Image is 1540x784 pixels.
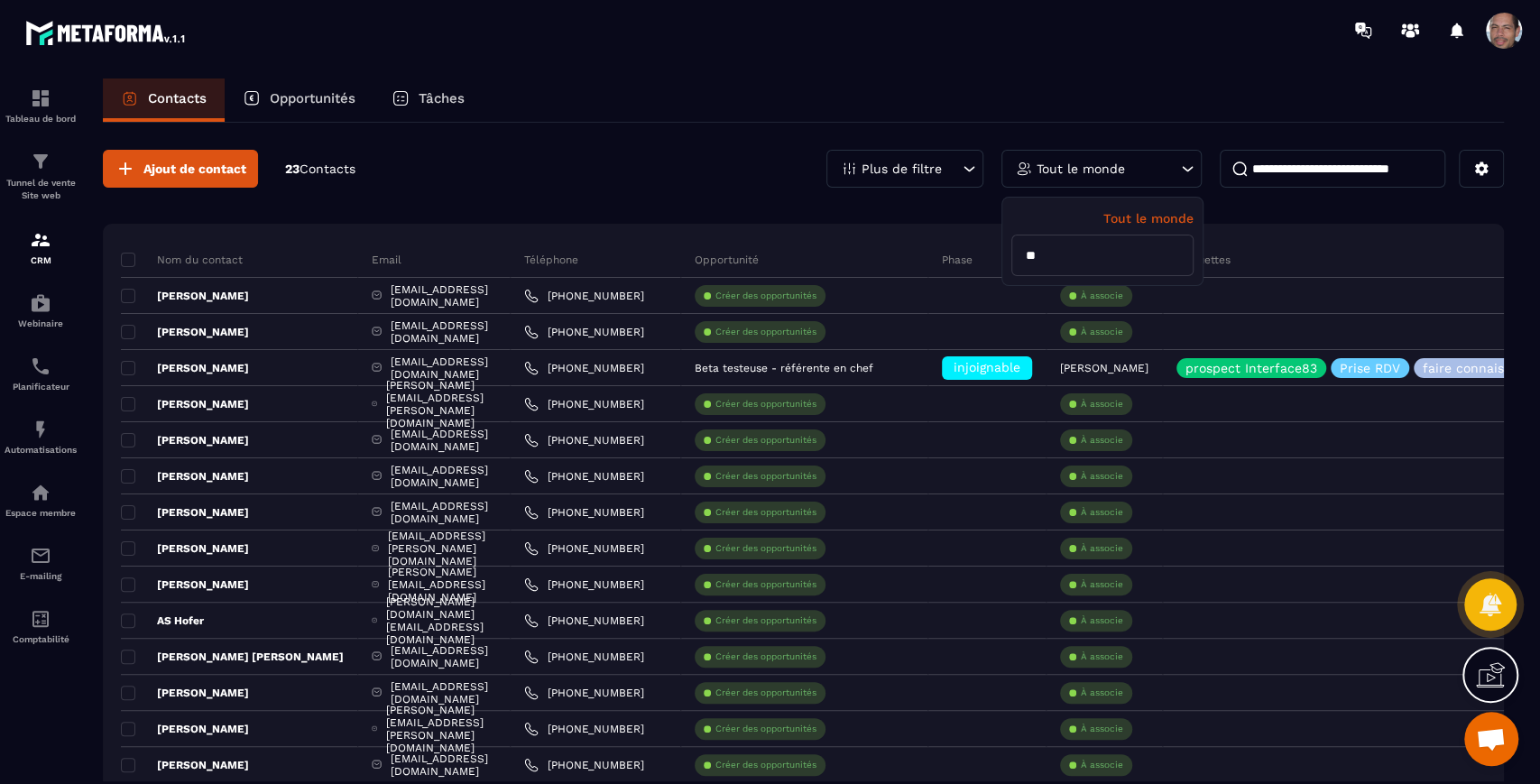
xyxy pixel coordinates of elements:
[372,253,401,267] p: Email
[121,433,249,447] p: [PERSON_NAME]
[121,361,249,375] p: [PERSON_NAME]
[30,151,51,172] img: formation
[30,419,51,440] img: automations
[524,361,644,375] a: [PHONE_NUMBER]
[121,505,249,520] p: [PERSON_NAME]
[5,137,77,216] a: formationformationTunnel de vente Site web
[524,253,578,267] p: Téléphone
[5,382,77,392] p: Planificateur
[1060,362,1148,374] p: [PERSON_NAME]
[373,78,483,122] a: Tâches
[1081,434,1123,447] p: À associe
[524,613,644,628] a: [PHONE_NUMBER]
[524,577,644,592] a: [PHONE_NUMBER]
[25,16,188,49] img: logo
[30,355,51,377] img: scheduler
[1081,723,1123,735] p: À associe
[1176,253,1231,267] p: Étiquettes
[121,397,249,411] p: [PERSON_NAME]
[1423,362,1540,374] p: faire connaissance
[1081,542,1123,555] p: À associe
[524,469,644,484] a: [PHONE_NUMBER]
[1081,398,1123,410] p: À associe
[419,90,465,106] p: Tâches
[1037,162,1125,175] p: Tout le monde
[5,177,77,202] p: Tunnel de vente Site web
[121,289,249,303] p: [PERSON_NAME]
[695,362,873,374] p: Beta testeuse - référente en chef
[1081,470,1123,483] p: À associe
[715,723,816,735] p: Créer des opportunités
[121,722,249,736] p: [PERSON_NAME]
[270,90,355,106] p: Opportunités
[121,577,249,592] p: [PERSON_NAME]
[524,397,644,411] a: [PHONE_NUMBER]
[121,686,249,700] p: [PERSON_NAME]
[30,608,51,630] img: accountant
[30,229,51,251] img: formation
[1464,712,1518,766] div: Ouvrir le chat
[5,508,77,518] p: Espace membre
[942,253,973,267] p: Phase
[5,595,77,658] a: accountantaccountantComptabilité
[30,482,51,503] img: automations
[121,541,249,556] p: [PERSON_NAME]
[715,578,816,591] p: Créer des opportunités
[1081,578,1123,591] p: À associe
[285,161,355,178] p: 23
[524,325,644,339] a: [PHONE_NUMBER]
[715,542,816,555] p: Créer des opportunités
[715,470,816,483] p: Créer des opportunités
[5,114,77,124] p: Tableau de bord
[30,545,51,567] img: email
[524,433,644,447] a: [PHONE_NUMBER]
[121,325,249,339] p: [PERSON_NAME]
[5,255,77,265] p: CRM
[300,161,355,176] span: Contacts
[143,160,246,178] span: Ajout de contact
[524,722,644,736] a: [PHONE_NUMBER]
[524,758,644,772] a: [PHONE_NUMBER]
[954,360,1020,374] span: injoignable
[715,398,816,410] p: Créer des opportunités
[121,613,204,628] p: AS Hofer
[1081,759,1123,771] p: À associe
[148,90,207,106] p: Contacts
[1340,362,1400,374] p: Prise RDV
[1081,326,1123,338] p: À associe
[225,78,373,122] a: Opportunités
[5,445,77,455] p: Automatisations
[524,505,644,520] a: [PHONE_NUMBER]
[5,216,77,279] a: formationformationCRM
[715,614,816,627] p: Créer des opportunités
[103,78,225,122] a: Contacts
[30,88,51,109] img: formation
[1081,687,1123,699] p: À associe
[103,150,258,188] button: Ajout de contact
[524,289,644,303] a: [PHONE_NUMBER]
[715,326,816,338] p: Créer des opportunités
[5,342,77,405] a: schedulerschedulerPlanificateur
[715,290,816,302] p: Créer des opportunités
[1081,506,1123,519] p: À associe
[715,434,816,447] p: Créer des opportunités
[30,292,51,314] img: automations
[715,506,816,519] p: Créer des opportunités
[695,253,759,267] p: Opportunité
[5,74,77,137] a: formationformationTableau de bord
[862,162,942,175] p: Plus de filtre
[121,253,243,267] p: Nom du contact
[524,541,644,556] a: [PHONE_NUMBER]
[1011,211,1194,226] p: Tout le monde
[715,759,816,771] p: Créer des opportunités
[1185,362,1317,374] p: prospect Interface83
[1081,614,1123,627] p: À associe
[5,468,77,531] a: automationsautomationsEspace membre
[715,687,816,699] p: Créer des opportunités
[1081,290,1123,302] p: À associe
[524,686,644,700] a: [PHONE_NUMBER]
[5,531,77,595] a: emailemailE-mailing
[524,650,644,664] a: [PHONE_NUMBER]
[121,650,344,664] p: [PERSON_NAME] [PERSON_NAME]
[5,318,77,328] p: Webinaire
